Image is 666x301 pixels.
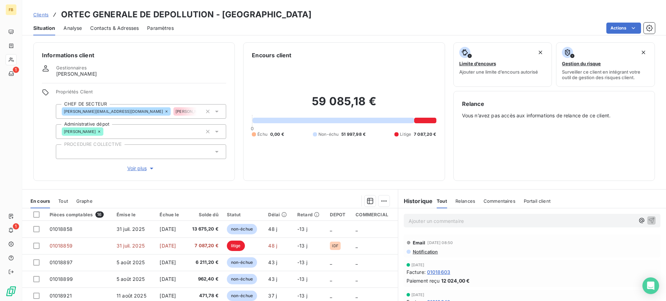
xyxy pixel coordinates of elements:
[117,293,146,299] span: 11 août 2025
[356,259,358,265] span: _
[270,131,284,137] span: 0,00 €
[50,243,72,249] span: 01018859
[252,51,291,59] h6: Encours client
[50,276,73,282] span: 01018899
[330,212,347,217] div: DEPOT
[76,198,93,204] span: Graphe
[190,292,219,299] span: 471,78 €
[227,212,260,217] div: Statut
[356,243,358,249] span: _
[411,263,425,267] span: [DATE]
[606,23,641,34] button: Actions
[160,259,176,265] span: [DATE]
[58,198,68,204] span: Tout
[56,89,226,99] span: Propriétés Client
[160,212,181,217] div: Échue le
[356,212,393,217] div: COMMERCIAL
[50,226,72,232] span: 01018858
[412,249,438,254] span: Notification
[227,241,245,251] span: litige
[190,259,219,266] span: 6 211,20 €
[400,131,411,137] span: Litige
[50,211,108,218] div: Pièces comptables
[117,259,145,265] span: 5 août 2025
[332,244,338,248] span: IDF
[103,128,109,135] input: Ajouter une valeur
[33,11,49,18] a: Clients
[268,226,277,232] span: 48 j
[356,226,358,232] span: _
[50,259,72,265] span: 01018897
[414,131,436,137] span: 7 087,20 €
[297,226,307,232] span: -13 j
[297,243,307,249] span: -13 j
[524,198,550,204] span: Portail client
[268,243,277,249] span: 48 j
[31,198,50,204] span: En cours
[190,242,219,249] span: 7 087,20 €
[462,100,646,108] h6: Relance
[95,211,103,218] span: 16
[117,243,145,249] span: 31 juil. 2025
[268,259,277,265] span: 43 j
[227,224,257,234] span: non-échue
[160,243,176,249] span: [DATE]
[160,226,176,232] span: [DATE]
[252,94,436,115] h2: 59 085,18 €
[64,109,163,114] span: [PERSON_NAME][EMAIL_ADDRESS][DOMAIN_NAME]
[64,129,96,134] span: [PERSON_NAME]
[484,198,515,204] span: Commentaires
[33,12,49,17] span: Clients
[6,4,17,15] div: FB
[268,276,277,282] span: 43 j
[117,226,145,232] span: 31 juil. 2025
[413,240,426,245] span: Email
[297,259,307,265] span: -13 j
[459,69,538,75] span: Ajouter une limite d’encours autorisé
[341,131,366,137] span: 51 997,98 €
[63,25,82,32] span: Analyse
[411,293,425,297] span: [DATE]
[642,277,659,294] div: Open Intercom Messenger
[127,165,155,172] span: Voir plus
[227,257,257,268] span: non-échue
[297,212,322,217] div: Retard
[330,293,332,299] span: _
[297,293,307,299] span: -13 j
[147,25,174,32] span: Paramètres
[330,259,332,265] span: _
[160,293,176,299] span: [DATE]
[13,223,19,229] span: 1
[556,42,655,87] button: Gestion du risqueSurveiller ce client en intégrant votre outil de gestion des risques client.
[407,277,440,284] span: Paiement reçu
[33,25,55,32] span: Situation
[441,277,470,284] span: 12 024,00 €
[356,293,358,299] span: _
[190,212,219,217] div: Solde dû
[427,241,453,245] span: [DATE] 08:50
[398,197,433,205] h6: Historique
[50,293,72,299] span: 01018921
[190,276,219,283] span: 962,40 €
[56,70,97,77] span: [PERSON_NAME]
[197,108,202,115] input: Ajouter une valeur
[356,276,358,282] span: _
[455,198,475,204] span: Relances
[6,286,17,297] img: Logo LeanPay
[437,198,447,204] span: Tout
[427,268,450,276] span: 01018603
[13,67,19,73] span: 1
[190,226,219,233] span: 13 675,20 €
[330,226,332,232] span: _
[56,165,226,172] button: Voir plus
[251,126,254,131] span: 0
[176,109,207,114] span: [PERSON_NAME]
[453,42,552,87] button: Limite d’encoursAjouter une limite d’encours autorisé
[318,131,339,137] span: Non-échu
[297,276,307,282] span: -13 j
[268,212,289,217] div: Délai
[160,276,176,282] span: [DATE]
[330,276,332,282] span: _
[90,25,139,32] span: Contacts & Adresses
[61,8,311,21] h3: ORTEC GENERALE DE DEPOLLUTION - [GEOGRAPHIC_DATA]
